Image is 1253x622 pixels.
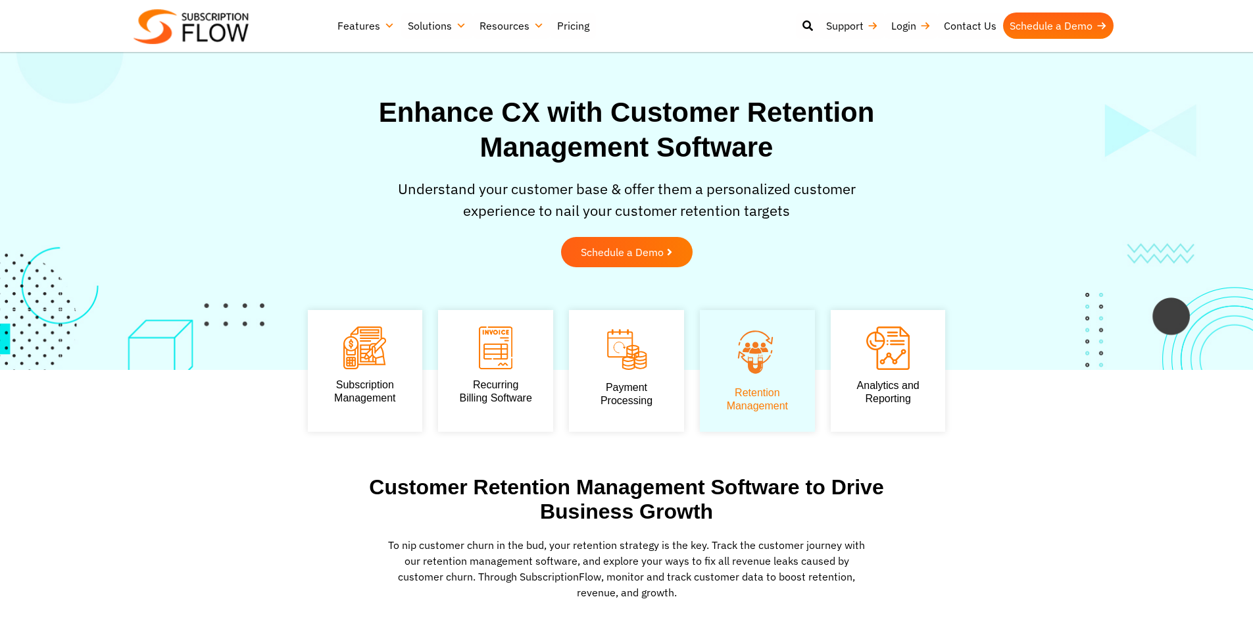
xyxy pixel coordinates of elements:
a: SubscriptionManagement [334,379,395,403]
a: Support [820,13,885,39]
a: Login [885,13,937,39]
img: Subscription Management icon [343,326,386,369]
a: Analytics andReporting [857,380,920,404]
a: Schedule a Demo [1003,13,1114,39]
a: Pricing [551,13,596,39]
img: Retention Management icon [720,326,795,376]
p: To nip customer churn in the bud, your retention strategy is the key. Track the customer journey ... [383,537,870,600]
img: Subscriptionflow [134,9,249,44]
a: Resources [473,13,551,39]
a: Contact Us [937,13,1003,39]
a: PaymentProcessing [601,382,652,406]
h1: Enhance CX with Customer Retention Management Software [354,95,900,165]
a: Schedule a Demo [561,237,693,267]
p: Understand your customer base & offer them a personalized customer experience to nail your custom... [387,178,867,221]
a: Recurring Billing Software [460,379,532,403]
a: Solutions [401,13,473,39]
img: Recurring Billing Software icon [479,326,512,369]
h2: Customer Retention Management Software to Drive Business Growth [337,475,916,524]
a: Features [331,13,401,39]
a: Retention Management [727,387,788,411]
img: Payment Processing icon [605,326,648,372]
span: Schedule a Demo [581,247,664,257]
img: Analytics and Reporting icon [866,326,910,370]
